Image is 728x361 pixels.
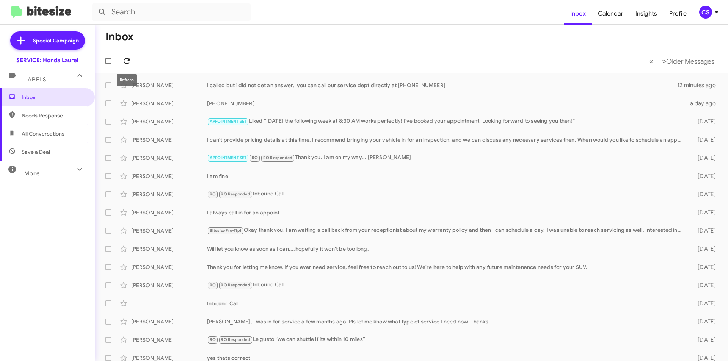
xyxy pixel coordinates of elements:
input: Search [92,3,251,21]
div: [PERSON_NAME] [131,245,207,253]
div: I called but i did not get an answer, you can call our service dept directly at [PHONE_NUMBER] [207,81,677,89]
div: [PERSON_NAME] [131,263,207,271]
div: [DATE] [686,336,722,344]
a: Special Campaign [10,31,85,50]
span: RO Responded [263,155,292,160]
div: [DATE] [686,227,722,234]
div: [DATE] [686,172,722,180]
a: Calendar [592,3,629,25]
div: [PERSON_NAME] [131,172,207,180]
div: Liked “[DATE] the following week at 8:30 AM works perfectly! I've booked your appointment. Lookin... [207,117,686,126]
div: [DATE] [686,136,722,144]
div: [PERSON_NAME] [131,318,207,325]
div: Inbound Call [207,281,686,289]
span: Inbox [22,94,86,101]
div: [PERSON_NAME], I was in for service a few months ago. Pls let me know what type of service I need... [207,318,686,325]
span: APPOINTMENT SET [210,119,247,124]
a: Profile [663,3,693,25]
div: [DATE] [686,245,722,253]
div: I can't provide pricing details at this time. I recommend bringing your vehicle in for an inspect... [207,136,686,144]
div: [PERSON_NAME] [131,154,207,162]
div: [DATE] [686,300,722,307]
div: [PERSON_NAME] [131,118,207,125]
div: a day ago [686,100,722,107]
span: Save a Deal [22,148,50,156]
span: Special Campaign [33,37,79,44]
div: [DATE] [686,263,722,271]
div: Will let you know as soon as I can....hopefully it won't be too long. [207,245,686,253]
div: [PERSON_NAME] [131,100,207,107]
span: Needs Response [22,112,86,119]
div: [PERSON_NAME] [131,191,207,198]
div: [PERSON_NAME] [131,136,207,144]
span: » [662,56,666,66]
span: RO Responded [221,337,250,342]
div: [DATE] [686,154,722,162]
div: [PERSON_NAME] [131,81,207,89]
div: CS [699,6,712,19]
div: Thank you for letting me know. If you ever need service, feel free to reach out to us! We're here... [207,263,686,271]
a: Inbox [564,3,592,25]
h1: Inbox [105,31,133,43]
div: I always call in for an appoint [207,209,686,216]
div: [DATE] [686,281,722,289]
span: RO [210,283,216,288]
span: Older Messages [666,57,714,66]
div: [DATE] [686,209,722,216]
div: 12 minutes ago [677,81,722,89]
div: [PERSON_NAME] [131,209,207,216]
span: More [24,170,40,177]
div: Inbound Call [207,190,686,198]
span: RO [252,155,258,160]
div: I am fine [207,172,686,180]
span: Bitesize Pro-Tip! [210,228,241,233]
button: CS [693,6,720,19]
div: [PHONE_NUMBER] [207,100,686,107]
span: Labels [24,76,46,83]
div: [DATE] [686,118,722,125]
span: All Conversations [22,130,64,138]
div: Thank you. I am on my way... [PERSON_NAME] [207,153,686,162]
span: RO Responded [221,283,250,288]
div: [PERSON_NAME] [131,227,207,234]
div: Le gustó “we can shuttle if its within 10 miles” [207,335,686,344]
span: RO [210,192,216,197]
div: Inbound Call [207,300,686,307]
div: Okay thank you! I am waiting a call back from your receptionist about my warranty policy and then... [207,226,686,235]
div: [DATE] [686,318,722,325]
button: Previous [645,53,658,69]
span: « [649,56,653,66]
button: Next [657,53,719,69]
div: [PERSON_NAME] [131,281,207,289]
div: SERVICE: Honda Laurel [16,56,78,64]
span: RO Responded [221,192,250,197]
span: RO [210,337,216,342]
div: [PERSON_NAME] [131,336,207,344]
span: APPOINTMENT SET [210,155,247,160]
div: [DATE] [686,191,722,198]
a: Insights [629,3,663,25]
div: Refresh [117,74,137,86]
nav: Page navigation example [645,53,719,69]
